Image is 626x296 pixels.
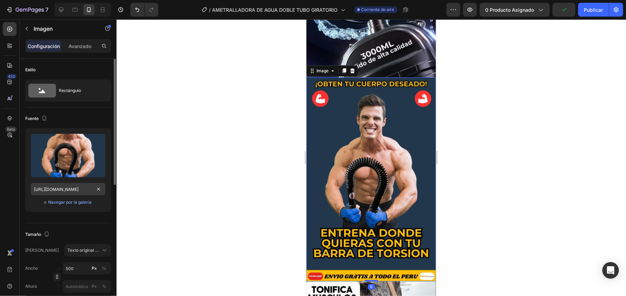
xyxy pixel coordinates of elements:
button: Navegar por la galería [48,199,92,206]
div: % [102,265,106,271]
button: Px [100,282,108,290]
label: Ancho [25,265,38,271]
iframe: Design area [306,19,436,296]
font: Tamaño [25,231,41,238]
div: Beta [5,127,17,132]
input: Px% [63,280,111,293]
img: vista previa de la imagen [31,134,105,177]
font: Fuente [25,115,39,122]
label: [PERSON_NAME] [25,247,59,253]
font: Publicar [584,6,603,13]
div: 450 [7,74,17,79]
div: Abra Intercom Messenger [602,262,619,279]
p: Image [34,25,92,33]
button: Px [100,264,108,272]
span: AMETRALLADORA DE AGUA DOBLE TUBO GIRATORIO [212,6,338,13]
button: 7 [3,3,52,17]
div: Rectángulo [59,83,101,99]
span: / [209,6,211,13]
span: 0 producto asignado [486,6,534,13]
button: Publicar [578,3,609,17]
input: https://example.com/image.jpg [31,183,105,195]
input: Px% [63,262,111,275]
button: % [90,282,99,290]
p: Avanzado [68,43,91,50]
button: % [90,264,99,272]
font: Px [92,265,97,271]
font: Px [92,283,97,289]
div: % [102,283,106,289]
div: Deshacer/Rehacer [130,3,158,17]
font: Estilo [25,67,36,73]
p: 7 [45,6,48,14]
span: Corriente de aire [361,7,395,13]
button: Texto original en [64,244,111,257]
span: Texto original en [67,247,100,253]
span: o [44,198,47,206]
button: 0 producto asignado [480,3,550,17]
p: Configuración [28,43,60,50]
label: Altura [25,283,37,289]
